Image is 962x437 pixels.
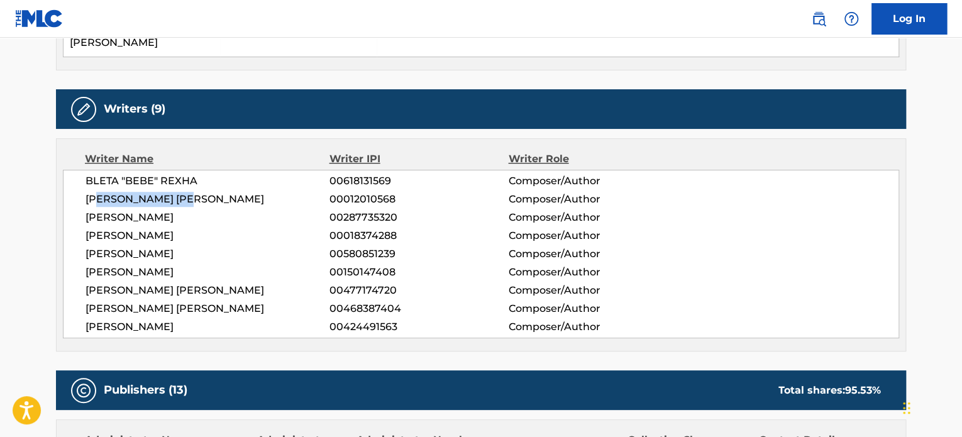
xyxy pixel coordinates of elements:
h5: Publishers (13) [104,383,187,397]
span: Composer/Author [508,174,671,189]
span: 00012010568 [329,192,508,207]
span: [PERSON_NAME] [PERSON_NAME] [86,192,329,207]
img: help [844,11,859,26]
span: 00150147408 [329,265,508,280]
img: Writers [76,102,91,117]
div: Help [839,6,864,31]
span: 00477174720 [329,283,508,298]
span: 00468387404 [329,301,508,316]
span: Composer/Author [508,192,671,207]
span: Composer/Author [508,283,671,298]
span: BLETA "BEBE" REXHA [86,174,329,189]
span: Composer/Author [508,301,671,316]
span: [PERSON_NAME] [PERSON_NAME] [86,283,329,298]
span: 00580851239 [329,246,508,262]
span: Composer/Author [508,228,671,243]
h5: Writers (9) [104,102,165,116]
span: Composer/Author [508,246,671,262]
span: Composer/Author [508,319,671,335]
iframe: Chat Widget [899,377,962,437]
div: Drag [903,389,910,427]
span: [PERSON_NAME] [86,228,329,243]
span: 00618131569 [329,174,508,189]
img: MLC Logo [15,9,64,28]
img: Publishers [76,383,91,398]
div: Writer IPI [329,152,509,167]
span: [PERSON_NAME] [PERSON_NAME] [86,301,329,316]
a: Public Search [806,6,831,31]
div: Total shares: [778,383,881,398]
span: Composer/Author [508,265,671,280]
span: 00018374288 [329,228,508,243]
span: 00287735320 [329,210,508,225]
span: 95.53 % [845,384,881,396]
a: Log In [871,3,947,35]
div: Writer Name [85,152,329,167]
span: [PERSON_NAME] [86,210,329,225]
span: [PERSON_NAME] [86,246,329,262]
span: Composer/Author [508,210,671,225]
img: search [811,11,826,26]
span: 00424491563 [329,319,508,335]
div: Writer Role [508,152,671,167]
span: [PERSON_NAME] [86,319,329,335]
span: [PERSON_NAME] [86,265,329,280]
